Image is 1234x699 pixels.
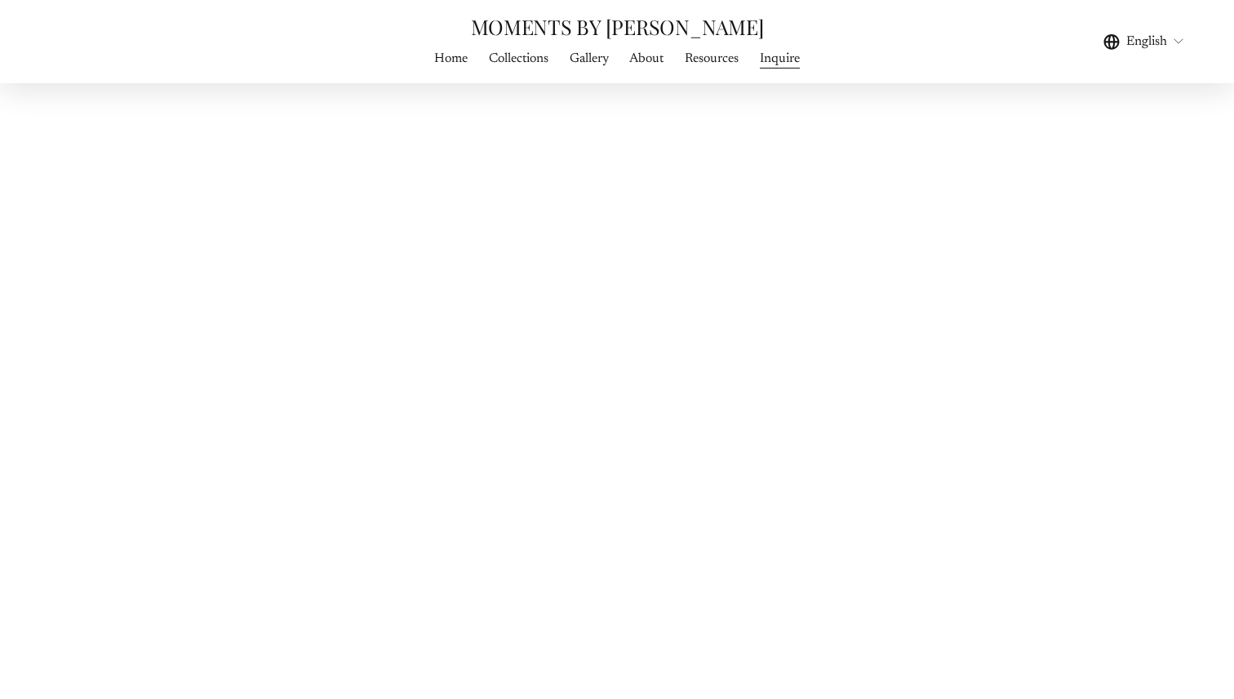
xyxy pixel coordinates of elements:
a: Collections [489,47,548,69]
a: Inquire [760,47,800,69]
span: Gallery [570,49,609,69]
a: MOMENTS BY [PERSON_NAME] [471,13,764,40]
a: About [629,47,664,69]
a: Resources [685,47,739,69]
a: folder dropdown [570,47,609,69]
span: English [1126,32,1167,51]
a: Home [434,47,468,69]
div: language picker [1103,30,1185,52]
